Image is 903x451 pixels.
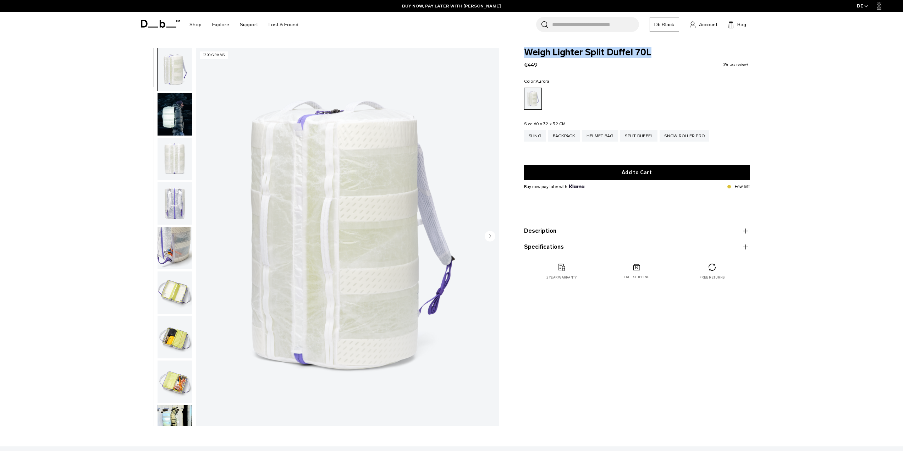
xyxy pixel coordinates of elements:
[157,48,192,91] button: Weigh_Lighter_Split_Duffel_70L_1.png
[524,243,750,251] button: Specifications
[157,93,192,136] button: Weigh_Lighter_Duffel_70L_Lifestyle.png
[158,138,192,180] img: Weigh_Lighter_Split_Duffel_70L_2.png
[158,227,192,269] img: Weigh_Lighter_Split_Duffel_70L_4.png
[620,130,657,142] a: Split Duffel
[212,12,229,37] a: Explore
[737,21,746,28] span: Bag
[524,227,750,235] button: Description
[158,316,192,359] img: Weigh_Lighter_Split_Duffel_70L_6.png
[269,12,298,37] a: Lost & Found
[534,121,566,126] span: 60 x 32 x 32 CM
[240,12,258,37] a: Support
[699,21,717,28] span: Account
[157,360,192,403] button: Weigh_Lighter_Split_Duffel_70L_7.png
[158,361,192,403] img: Weigh_Lighter_Split_Duffel_70L_7.png
[157,405,192,448] button: Weigh Lighter Split Duffel 70L Aurora
[524,165,750,180] button: Add to Cart
[196,48,499,426] img: Weigh_Lighter_Split_Duffel_70L_1.png
[158,182,192,225] img: Weigh_Lighter_Split_Duffel_70L_3.png
[524,79,550,83] legend: Color:
[524,183,584,190] span: Buy now pay later with
[524,61,538,68] span: €449
[158,48,192,91] img: Weigh_Lighter_Split_Duffel_70L_1.png
[722,63,748,66] a: Write a review
[728,20,746,29] button: Bag
[402,3,501,9] a: BUY NOW, PAY LATER WITH [PERSON_NAME]
[485,231,495,243] button: Next slide
[650,17,679,32] a: Db Black
[582,130,618,142] a: Helmet Bag
[157,182,192,225] button: Weigh_Lighter_Split_Duffel_70L_3.png
[734,183,749,190] p: Few left
[569,185,584,188] img: {"height" => 20, "alt" => "Klarna"}
[189,12,202,37] a: Shop
[546,275,577,280] p: 2 year warranty
[200,51,228,59] p: 1300 grams
[157,316,192,359] button: Weigh_Lighter_Split_Duffel_70L_6.png
[158,405,192,448] img: Weigh Lighter Split Duffel 70L Aurora
[158,93,192,136] img: Weigh_Lighter_Duffel_70L_Lifestyle.png
[660,130,709,142] a: Snow Roller Pro
[524,88,542,110] a: Aurora
[524,122,566,126] legend: Size:
[624,275,650,280] p: Free shipping
[157,271,192,314] button: Weigh_Lighter_Split_Duffel_70L_5.png
[548,130,580,142] a: Backpack
[690,20,717,29] a: Account
[524,48,750,57] span: Weigh Lighter Split Duffel 70L
[196,48,499,426] li: 1 / 12
[157,226,192,270] button: Weigh_Lighter_Split_Duffel_70L_4.png
[157,137,192,181] button: Weigh_Lighter_Split_Duffel_70L_2.png
[536,79,550,84] span: Aurora
[699,275,725,280] p: Free returns
[184,12,304,37] nav: Main Navigation
[158,271,192,314] img: Weigh_Lighter_Split_Duffel_70L_5.png
[524,130,546,142] a: Sling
